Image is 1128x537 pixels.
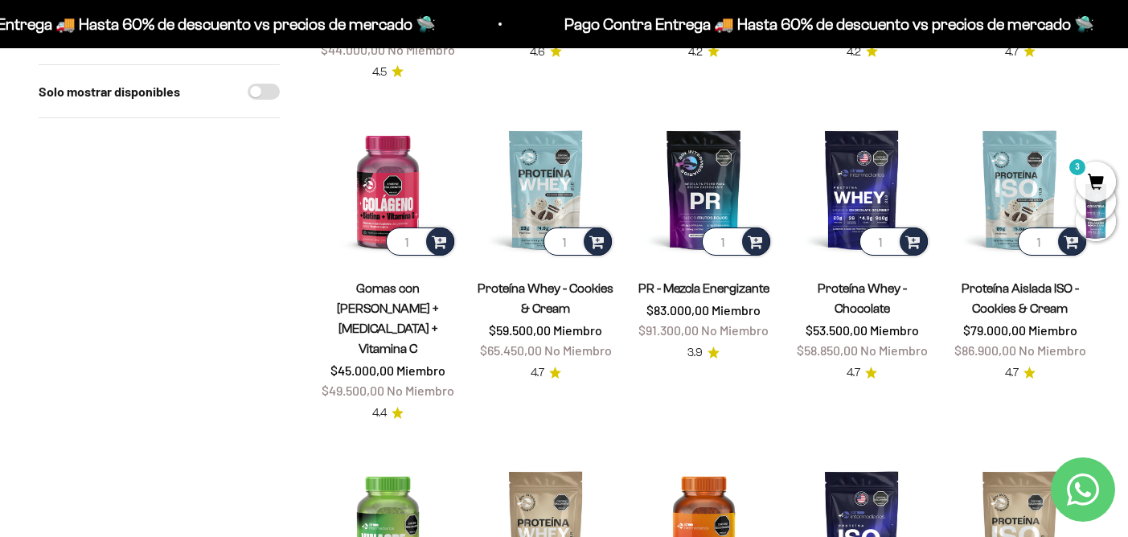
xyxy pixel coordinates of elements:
[530,43,545,61] span: 4.6
[330,363,394,378] span: $45.000,00
[562,11,1092,37] p: Pago Contra Entrega 🚚 Hasta 60% de descuento vs precios de mercado 🛸
[806,322,868,338] span: $53.500,00
[638,281,769,295] a: PR - Mezcla Energizante
[480,342,542,358] span: $65.450,00
[1005,364,1019,382] span: 4.7
[847,43,861,61] span: 4.2
[544,342,612,358] span: No Miembro
[1076,174,1116,192] a: 3
[847,364,860,382] span: 4.7
[372,404,387,422] span: 4.4
[388,42,455,57] span: No Miembro
[963,322,1026,338] span: $79.000,00
[688,43,720,61] a: 4.24.2 de 5.0 estrellas
[1005,43,1019,61] span: 4.7
[387,383,454,398] span: No Miembro
[638,322,699,338] span: $91.300,00
[860,342,928,358] span: No Miembro
[531,364,544,382] span: 4.7
[337,281,438,355] a: Gomas con [PERSON_NAME] + [MEDICAL_DATA] + Vitamina C
[847,43,878,61] a: 4.24.2 de 5.0 estrellas
[39,81,180,102] label: Solo mostrar disponibles
[1019,342,1086,358] span: No Miembro
[954,342,1016,358] span: $86.900,00
[870,322,919,338] span: Miembro
[372,64,387,81] span: 4.5
[1005,43,1036,61] a: 4.74.7 de 5.0 estrellas
[818,281,907,315] a: Proteína Whey - Chocolate
[687,344,703,362] span: 3.9
[712,302,761,318] span: Miembro
[489,322,551,338] span: $59.500,00
[372,404,404,422] a: 4.44.4 de 5.0 estrellas
[553,322,602,338] span: Miembro
[1068,158,1087,177] mark: 3
[1028,322,1077,338] span: Miembro
[322,383,384,398] span: $49.500,00
[646,302,709,318] span: $83.000,00
[847,364,877,382] a: 4.74.7 de 5.0 estrellas
[1005,364,1036,382] a: 4.74.7 de 5.0 estrellas
[396,363,445,378] span: Miembro
[687,344,720,362] a: 3.93.9 de 5.0 estrellas
[321,42,385,57] span: $44.000,00
[962,281,1079,315] a: Proteína Aislada ISO - Cookies & Cream
[478,281,613,315] a: Proteína Whey - Cookies & Cream
[530,43,562,61] a: 4.64.6 de 5.0 estrellas
[797,342,858,358] span: $58.850,00
[701,322,769,338] span: No Miembro
[688,43,703,61] span: 4.2
[372,64,404,81] a: 4.54.5 de 5.0 estrellas
[531,364,561,382] a: 4.74.7 de 5.0 estrellas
